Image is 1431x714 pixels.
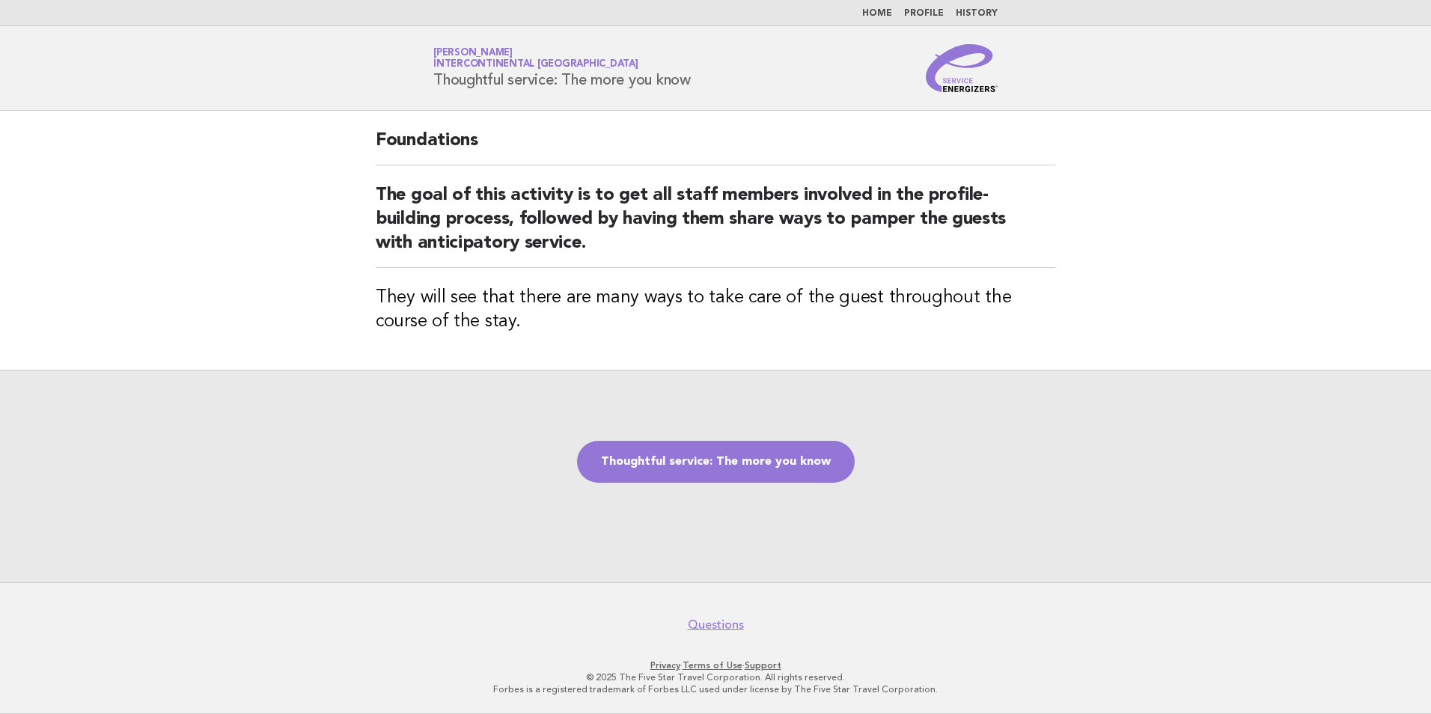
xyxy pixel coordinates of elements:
a: Home [862,9,892,18]
a: Profile [904,9,944,18]
a: Support [745,660,781,671]
p: Forbes is a registered trademark of Forbes LLC used under license by The Five Star Travel Corpora... [257,683,1174,695]
a: Terms of Use [683,660,742,671]
a: Thoughtful service: The more you know [577,441,855,483]
a: Privacy [650,660,680,671]
img: Service Energizers [926,44,998,92]
p: © 2025 The Five Star Travel Corporation. All rights reserved. [257,671,1174,683]
a: Questions [688,617,744,632]
a: History [956,9,998,18]
a: [PERSON_NAME]InterContinental [GEOGRAPHIC_DATA] [433,48,638,69]
h3: They will see that there are many ways to take care of the guest throughout the course of the stay. [376,286,1055,334]
span: InterContinental [GEOGRAPHIC_DATA] [433,60,638,70]
p: · · [257,659,1174,671]
h1: Thoughtful service: The more you know [433,49,691,88]
h2: Foundations [376,129,1055,165]
h2: The goal of this activity is to get all staff members involved in the profile-building process, f... [376,183,1055,268]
